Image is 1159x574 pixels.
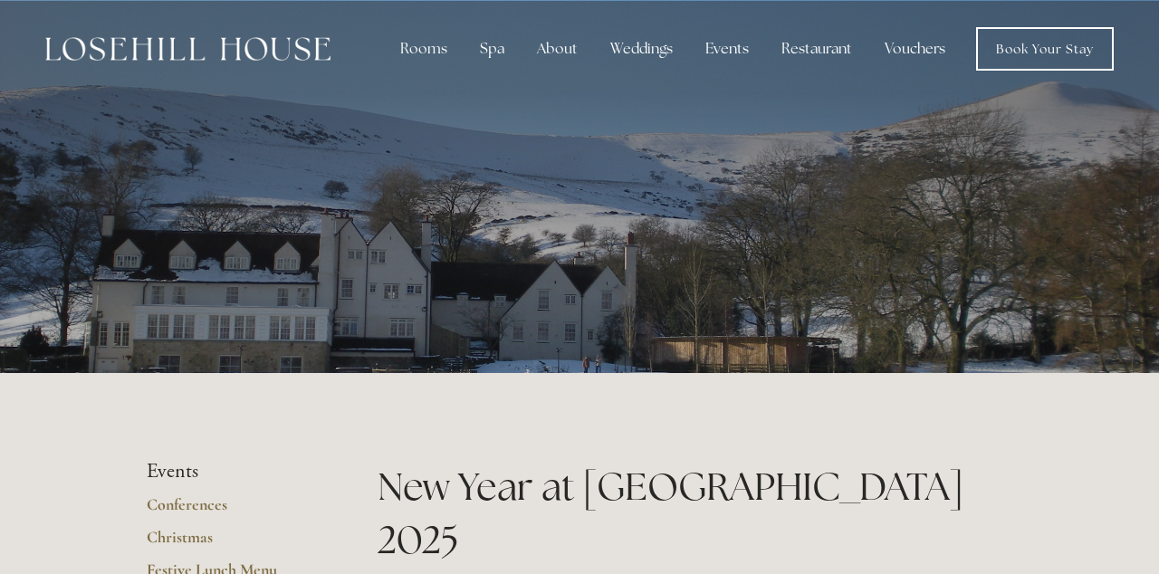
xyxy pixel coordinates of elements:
[147,460,320,483] li: Events
[147,527,320,560] a: Christmas
[767,31,867,67] div: Restaurant
[45,37,330,61] img: Losehill House
[522,31,592,67] div: About
[691,31,763,67] div: Events
[386,31,462,67] div: Rooms
[976,27,1114,71] a: Book Your Stay
[147,494,320,527] a: Conferences
[378,460,1012,567] h1: New Year at [GEOGRAPHIC_DATA] 2025
[870,31,960,67] a: Vouchers
[596,31,687,67] div: Weddings
[465,31,519,67] div: Spa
